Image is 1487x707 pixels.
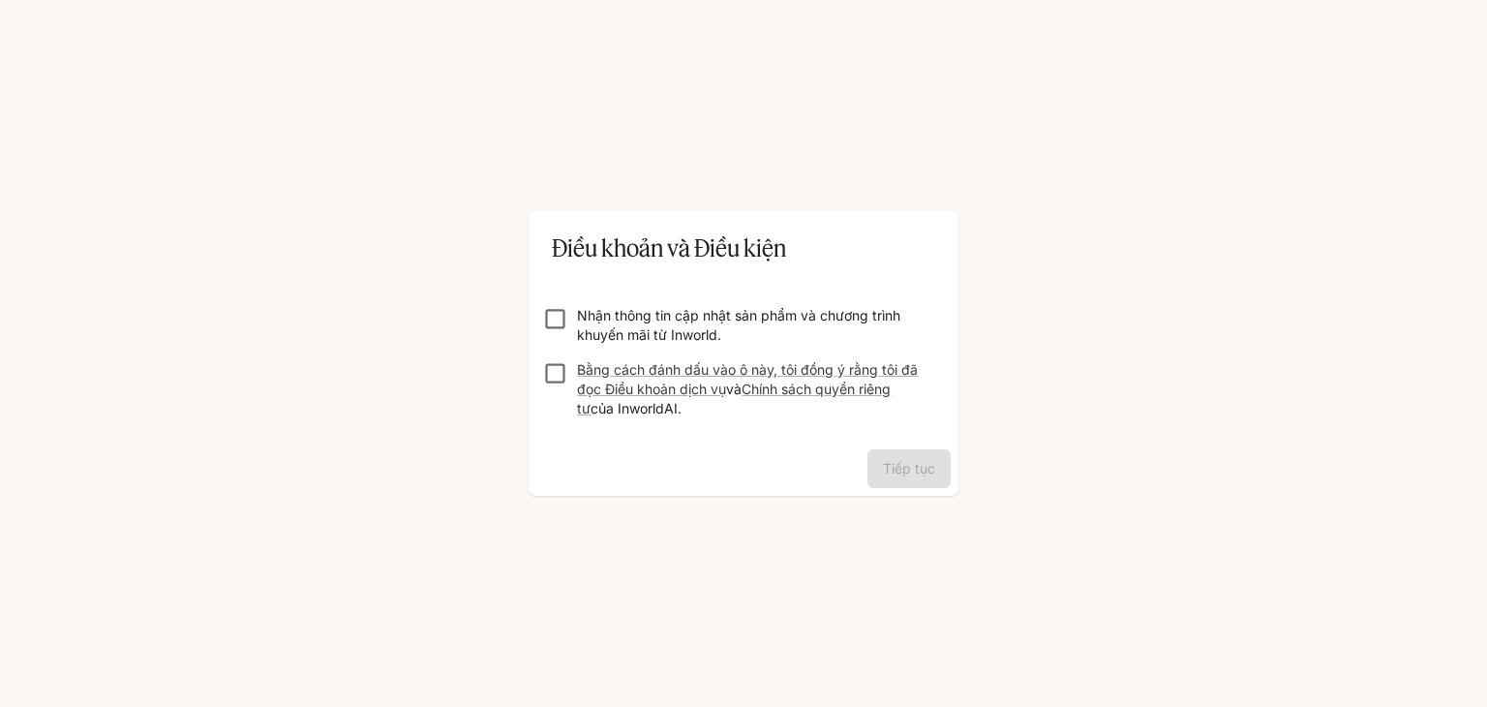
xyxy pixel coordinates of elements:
[591,400,678,416] font: của InworldAI
[552,233,786,262] font: Điều khoản và Điều kiện
[577,361,918,397] a: Bằng cách đánh dấu vào ô này, tôi đồng ý rằng tôi đã đọc Điều khoản dịch vụ
[577,307,900,343] font: Nhận thông tin cập nhật sản phẩm và chương trình khuyến mãi từ Inworld.
[678,400,682,416] font: .
[726,381,742,397] font: và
